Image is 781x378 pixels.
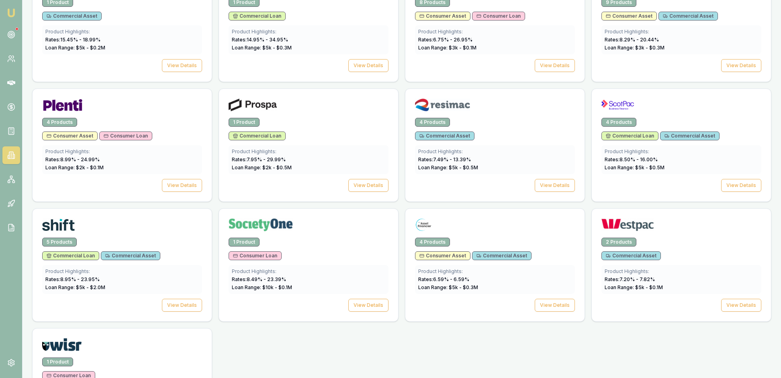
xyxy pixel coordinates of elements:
[45,276,100,282] span: Rates: 8.95 % - 23.95 %
[418,268,572,275] div: Product Highlights:
[232,164,292,171] span: Loan Range: $ 2 k - $ 0.5 M
[45,45,105,51] span: Loan Range: $ 5 k - $ 0.2 M
[418,284,478,290] span: Loan Range: $ 5 k - $ 0.3 M
[232,276,286,282] span: Rates: 8.49 % - 23.39 %
[605,148,758,155] div: Product Highlights:
[104,133,148,139] span: Consumer Loan
[591,208,771,322] a: Westpac logo2 ProductsCommercial AssetProduct Highlights:Rates:7.20% - 7.82%Loan Range: $5k - $0....
[6,8,16,18] img: emu-icon-u.png
[591,88,771,202] a: ScotPac logo4 ProductsCommercial LoanCommercial AssetProduct Highlights:Rates:8.50% - 16.00%Loan ...
[419,13,466,19] span: Consumer Asset
[605,268,758,275] div: Product Highlights:
[601,218,654,231] img: Westpac logo
[419,253,466,259] span: Consumer Asset
[476,13,521,19] span: Consumer Loan
[32,208,212,322] a: Shift logo5 ProductsCommercial LoanCommercial AssetProduct Highlights:Rates:8.95% - 23.95%Loan Ra...
[721,59,761,72] button: View Details
[535,179,575,192] button: View Details
[45,284,105,290] span: Loan Range: $ 5 k - $ 2.0 M
[405,88,585,202] a: Resimac logo4 ProductsCommercial AssetProduct Highlights:Rates:7.49% - 13.39%Loan Range: $5k - $0...
[42,357,73,366] div: 1 Product
[418,156,471,162] span: Rates: 7.49 % - 13.39 %
[42,218,75,231] img: Shift logo
[418,37,472,43] span: Rates: 6.75 % - 26.95 %
[605,276,655,282] span: Rates: 7.20 % - 7.82 %
[219,88,399,202] a: Prospa logo1 ProductCommercial LoanProduct Highlights:Rates:7.95% - 29.99%Loan Range: $2k - $0.5M...
[535,59,575,72] button: View Details
[601,118,636,127] div: 4 Products
[606,13,652,19] span: Consumer Asset
[418,164,478,171] span: Loan Range: $ 5 k - $ 0.5 M
[47,133,93,139] span: Consumer Asset
[47,253,95,259] span: Commercial Loan
[418,29,572,35] div: Product Highlights:
[418,276,469,282] span: Rates: 6.59 % - 6.59 %
[105,253,156,259] span: Commercial Asset
[419,133,470,139] span: Commercial Asset
[232,37,288,43] span: Rates: 14.95 % - 34.95 %
[476,253,527,259] span: Commercial Asset
[42,238,77,247] div: 5 Products
[348,179,388,192] button: View Details
[535,299,575,312] button: View Details
[605,164,664,171] span: Loan Range: $ 5 k - $ 0.5 M
[229,118,260,127] div: 1 Product
[601,238,636,247] div: 2 Products
[45,37,100,43] span: Rates: 15.45 % - 18.99 %
[32,88,212,202] a: Plenti logo4 ProductsConsumer AssetConsumer LoanProduct Highlights:Rates:8.99% - 24.99%Loan Range...
[348,59,388,72] button: View Details
[219,208,399,322] a: Society One logo1 ProductConsumer LoanProduct Highlights:Rates:8.49% - 23.39%Loan Range: $10k - $...
[606,253,656,259] span: Commercial Asset
[233,253,277,259] span: Consumer Loan
[605,284,663,290] span: Loan Range: $ 5 k - $ 0.1 M
[45,156,100,162] span: Rates: 8.99 % - 24.99 %
[47,13,97,19] span: Commercial Asset
[605,37,659,43] span: Rates: 8.29 % - 20.44 %
[162,299,202,312] button: View Details
[415,238,450,247] div: 4 Products
[605,45,664,51] span: Loan Range: $ 3 k - $ 0.3 M
[45,148,199,155] div: Product Highlights:
[232,29,385,35] div: Product Highlights:
[415,99,470,111] img: Resimac logo
[721,299,761,312] button: View Details
[232,148,385,155] div: Product Highlights:
[601,99,634,111] img: ScotPac logo
[45,29,199,35] div: Product Highlights:
[233,133,281,139] span: Commercial Loan
[605,29,758,35] div: Product Highlights:
[229,238,260,247] div: 1 Product
[233,13,281,19] span: Commercial Loan
[42,99,83,111] img: Plenti logo
[405,208,585,322] a: The Asset Financier logo4 ProductsConsumer AssetCommercial AssetProduct Highlights:Rates:6.59% - ...
[415,118,450,127] div: 4 Products
[232,284,292,290] span: Loan Range: $ 10 k - $ 0.1 M
[232,45,292,51] span: Loan Range: $ 5 k - $ 0.3 M
[45,164,104,171] span: Loan Range: $ 2 k - $ 0.1 M
[229,218,293,231] img: Society One logo
[348,299,388,312] button: View Details
[418,148,572,155] div: Product Highlights:
[721,179,761,192] button: View Details
[663,13,714,19] span: Commercial Asset
[664,133,715,139] span: Commercial Asset
[42,338,82,351] img: WISR logo
[162,59,202,72] button: View Details
[45,268,199,275] div: Product Highlights:
[605,156,658,162] span: Rates: 8.50 % - 16.00 %
[415,218,432,231] img: The Asset Financier logo
[229,99,277,111] img: Prospa logo
[606,133,654,139] span: Commercial Loan
[232,268,385,275] div: Product Highlights:
[42,118,77,127] div: 4 Products
[162,179,202,192] button: View Details
[418,45,476,51] span: Loan Range: $ 3 k - $ 0.1 M
[232,156,286,162] span: Rates: 7.95 % - 29.99 %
